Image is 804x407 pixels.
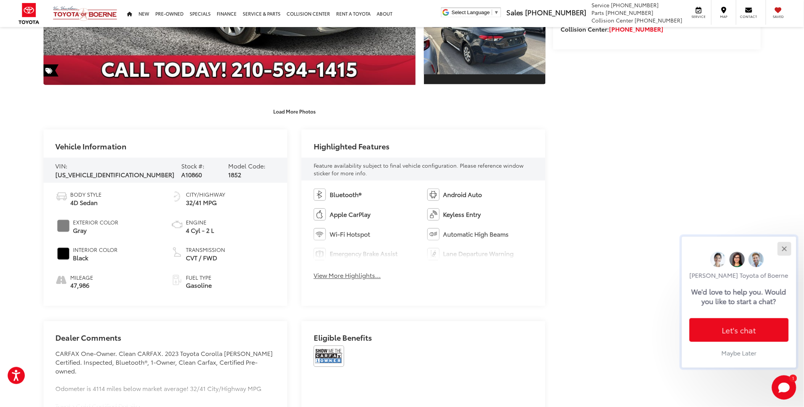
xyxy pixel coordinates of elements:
span: 1 [792,377,794,380]
span: Feature availability subject to final vehicle configuration. Please reference window sticker for ... [314,162,524,177]
span: Mileage [71,274,93,282]
span: ▼ [494,10,499,15]
span: Engine [186,218,214,226]
button: Let's chat [690,318,789,342]
img: Fuel Economy [171,191,183,203]
svg: Start Chat [772,375,796,400]
span: City/Highway [186,191,225,198]
h2: Vehicle Information [56,142,127,150]
strong: Collision Center: [561,24,664,33]
span: Keyless Entry [443,210,481,219]
img: Android Auto [427,189,440,201]
span: #000000 [57,248,69,260]
button: Load More Photos [268,104,321,118]
span: [PHONE_NUMBER] [525,7,586,17]
img: Apple CarPlay [314,208,326,221]
img: Vic Vaughan Toyota of Boerne [53,6,118,21]
h2: Dealer Comments [56,333,275,349]
span: Android Auto [443,190,482,199]
div: CARFAX One-Owner. Clean CARFAX. 2023 Toyota Corolla [PERSON_NAME] Certified. Inspected, Bluetooth... [56,349,275,407]
div: Close[PERSON_NAME] Toyota of BoerneWe'd love to help you. Would you like to start a chat?Let's ch... [682,237,796,368]
span: 32/41 MPG [186,198,225,207]
span: [PHONE_NUMBER] [606,9,654,16]
button: Toggle Chat Window [772,375,796,400]
span: Gray [73,226,119,235]
span: Collision Center [592,16,633,24]
span: Service [592,1,610,9]
span: 47,986 [71,281,93,290]
button: Maybe Later [690,346,789,360]
span: Map [715,14,732,19]
span: [PHONE_NUMBER] [611,1,659,9]
span: [US_VEHICLE_IDENTIFICATION_NUMBER] [56,170,175,179]
span: 4 Cyl - 2 L [186,226,214,235]
span: Bluetooth® [330,190,361,199]
span: Interior Color [73,246,118,254]
span: Black [73,254,118,263]
span: Parts [592,9,604,16]
p: We'd love to help you. Would you like to start a chat? [692,287,787,306]
span: Special [44,64,59,77]
button: View More Highlights... [314,271,381,280]
span: 1852 [228,170,241,179]
img: Automatic High Beams [427,228,440,240]
span: Gasoline [186,281,212,290]
span: Apple CarPlay [330,210,371,219]
h2: Highlighted Features [314,142,390,150]
span: CVT / FWD [186,254,225,263]
button: Close [776,240,793,257]
span: [PHONE_NUMBER] [635,16,683,24]
p: [PERSON_NAME] Toyota of Boerne [690,271,789,279]
img: Keyless Entry [427,208,440,221]
h2: Eligible Benefits [314,333,533,346]
span: Model Code: [228,161,266,170]
span: Fuel Type [186,274,212,282]
span: Select Language [452,10,490,15]
span: Contact [740,14,757,19]
a: [PHONE_NUMBER] [609,24,664,33]
img: Bluetooth® [314,189,326,201]
img: 2023 Toyota Corolla LE [423,5,547,75]
img: Wi-Fi Hotspot [314,228,326,240]
span: Transmission [186,246,225,254]
span: Body Style [71,191,102,198]
span: Sales [506,7,524,17]
span: Service [690,14,707,19]
span: Saved [770,14,787,19]
span: 4D Sedan [71,198,102,207]
span: Exterior Color [73,218,119,226]
span: A10860 [181,170,202,179]
a: Select Language​ [452,10,499,15]
span: #808080 [57,220,69,232]
img: CarFax One Owner [314,346,344,367]
span: Stock #: [181,161,205,170]
i: mileage icon [56,274,67,285]
span: VIN: [56,161,68,170]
